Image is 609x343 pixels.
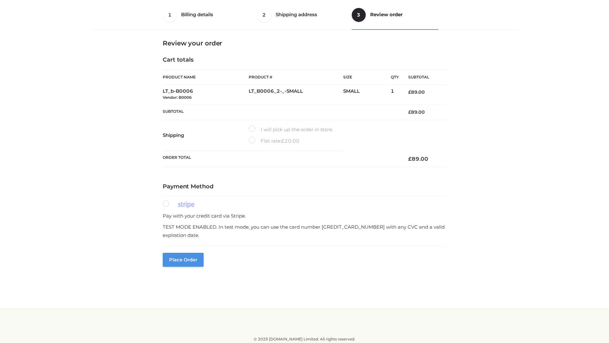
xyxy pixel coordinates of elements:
p: Pay with your credit card via Stripe. [163,212,446,220]
th: Shipping [163,120,249,151]
th: Subtotal [163,104,399,120]
td: SMALL [343,84,391,104]
h4: Payment Method [163,183,446,190]
th: Product Name [163,70,249,84]
th: Order Total [163,151,399,167]
bdi: 89.00 [408,156,428,162]
bdi: 89.00 [408,109,425,115]
div: © 2025 [DOMAIN_NAME] Limited. All rights reserved. [94,336,515,342]
bdi: 89.00 [408,89,425,95]
td: LT_B0006_2-_-SMALL [249,84,343,104]
button: Place order [163,253,204,267]
label: Flat rate: [249,137,299,145]
th: Qty [391,70,399,84]
span: £ [408,109,411,115]
h3: Review your order [163,39,446,47]
p: TEST MODE ENABLED. In test mode, you can use the card number [CREDIT_CARD_NUMBER] with any CVC an... [163,223,446,239]
th: Subtotal [399,70,446,84]
th: Product # [249,70,343,84]
span: £ [281,138,285,144]
bdi: 20.00 [281,138,299,144]
td: LT_b-B0006 [163,84,249,104]
span: £ [408,156,412,162]
label: I will pick up the order in store. [249,125,333,134]
small: Vendor: B0006 [163,95,192,100]
span: £ [408,89,411,95]
th: Size [343,70,388,84]
td: 1 [391,84,399,104]
h4: Cart totals [163,57,446,64]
